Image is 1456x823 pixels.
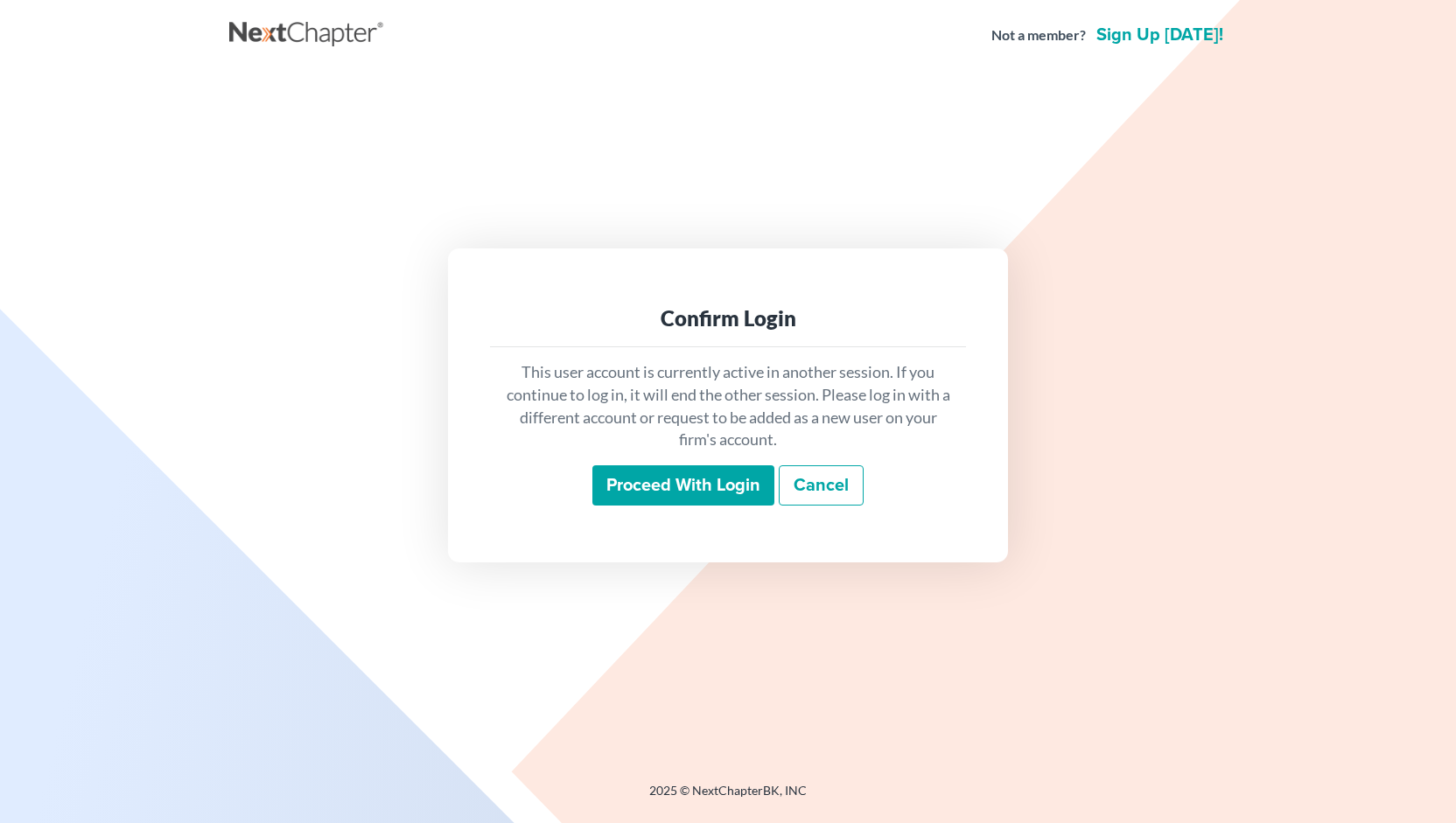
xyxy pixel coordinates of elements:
[592,465,774,506] input: Proceed with login
[991,25,1086,45] strong: Not a member?
[779,465,864,506] a: Cancel
[1093,26,1227,44] a: Sign up [DATE]!
[504,361,952,451] p: This user account is currently active in another session. If you continue to log in, it will end ...
[504,304,952,332] div: Confirm Login
[229,782,1227,813] div: 2025 © NextChapterBK, INC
